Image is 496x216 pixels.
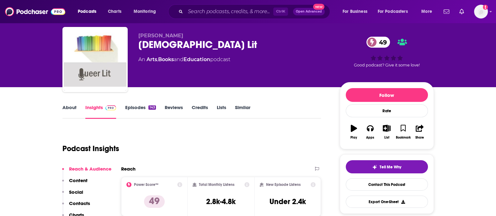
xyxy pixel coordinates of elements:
a: Episodes143 [125,104,156,119]
button: open menu [417,7,440,17]
a: Arts [147,56,157,62]
h2: Reach [121,166,136,172]
span: Good podcast? Give it some love! [354,63,420,67]
a: Reviews [165,104,183,119]
img: Queer Lit [64,28,126,91]
img: Podchaser - Follow, Share and Rate Podcasts [5,6,65,18]
div: Bookmark [396,136,410,140]
a: Similar [235,104,250,119]
div: Share [415,136,424,140]
button: Play [346,121,362,143]
span: For Podcasters [378,7,408,16]
p: Content [69,177,88,183]
img: User Profile [474,5,488,18]
h1: Podcast Insights [62,144,119,153]
a: About [62,104,77,119]
span: New [313,4,324,10]
button: Content [62,177,88,189]
h2: Power Score™ [134,182,158,187]
p: Social [69,189,83,195]
span: 49 [373,37,390,48]
span: Tell Me Why [380,165,401,170]
span: Podcasts [78,7,96,16]
h3: 2.8k-4.8k [206,197,236,206]
button: Share [411,121,428,143]
a: Show notifications dropdown [457,6,467,17]
div: 143 [148,105,156,110]
a: Contact This Podcast [346,178,428,191]
span: For Business [343,7,367,16]
a: Books [158,56,174,62]
h2: New Episode Listens [266,182,301,187]
div: Search podcasts, credits, & more... [174,4,336,19]
button: Reach & Audience [62,166,111,177]
a: Charts [104,7,125,17]
h2: Total Monthly Listens [199,182,234,187]
p: Contacts [69,200,90,206]
input: Search podcasts, credits, & more... [185,7,273,17]
span: , [157,56,158,62]
button: List [378,121,395,143]
div: Play [350,136,357,140]
button: Social [62,189,83,201]
div: List [384,136,389,140]
button: Export One-Sheet [346,196,428,208]
button: tell me why sparkleTell Me Why [346,160,428,173]
span: Charts [108,7,121,16]
div: Apps [366,136,374,140]
a: Credits [192,104,208,119]
img: Podchaser Pro [105,105,116,110]
button: Show profile menu [474,5,488,18]
button: Open AdvancedNew [293,8,325,15]
button: Apps [362,121,378,143]
div: Rate [346,104,428,117]
p: 49 [144,195,165,208]
p: Reach & Audience [69,166,111,172]
a: Lists [217,104,226,119]
button: open menu [338,7,375,17]
a: Education [184,56,210,62]
span: [PERSON_NAME] [138,33,183,39]
a: Show notifications dropdown [441,6,452,17]
button: Contacts [62,200,90,212]
span: Open Advanced [296,10,322,13]
button: open menu [73,7,104,17]
div: An podcast [138,56,230,63]
button: open menu [374,7,417,17]
a: 49 [366,37,390,48]
div: 49Good podcast? Give it some love! [340,33,434,71]
a: InsightsPodchaser Pro [85,104,116,119]
button: Follow [346,88,428,102]
h3: Under 2.4k [269,197,306,206]
span: and [174,56,184,62]
span: Monitoring [134,7,156,16]
button: open menu [129,7,164,17]
span: Logged in as dbartlett [474,5,488,18]
span: Ctrl K [273,8,288,16]
button: Bookmark [395,121,411,143]
img: tell me why sparkle [372,165,377,170]
span: More [421,7,432,16]
svg: Add a profile image [483,5,488,10]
